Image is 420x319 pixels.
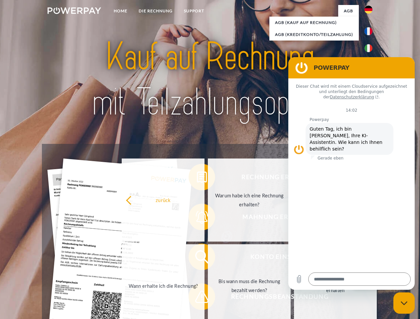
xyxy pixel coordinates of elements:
[364,44,372,52] img: it
[364,27,372,35] img: fr
[212,277,287,295] div: Bis wann muss die Rechnung bezahlt werden?
[393,292,415,314] iframe: Schaltfläche zum Öffnen des Messaging-Fensters; Konversation läuft
[133,5,178,17] a: DIE RECHNUNG
[269,17,359,29] a: AGB (Kauf auf Rechnung)
[364,6,372,14] img: de
[108,5,133,17] a: Home
[48,7,101,14] img: logo-powerpay-white.svg
[338,5,359,17] a: agb
[212,191,287,209] div: Warum habe ich eine Rechnung erhalten?
[269,29,359,41] a: AGB (Kreditkonto/Teilzahlung)
[64,32,356,127] img: title-powerpay_de.svg
[126,281,201,290] div: Wann erhalte ich die Rechnung?
[288,57,415,290] iframe: Messaging-Fenster
[178,5,210,17] a: SUPPORT
[126,195,201,204] div: zurück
